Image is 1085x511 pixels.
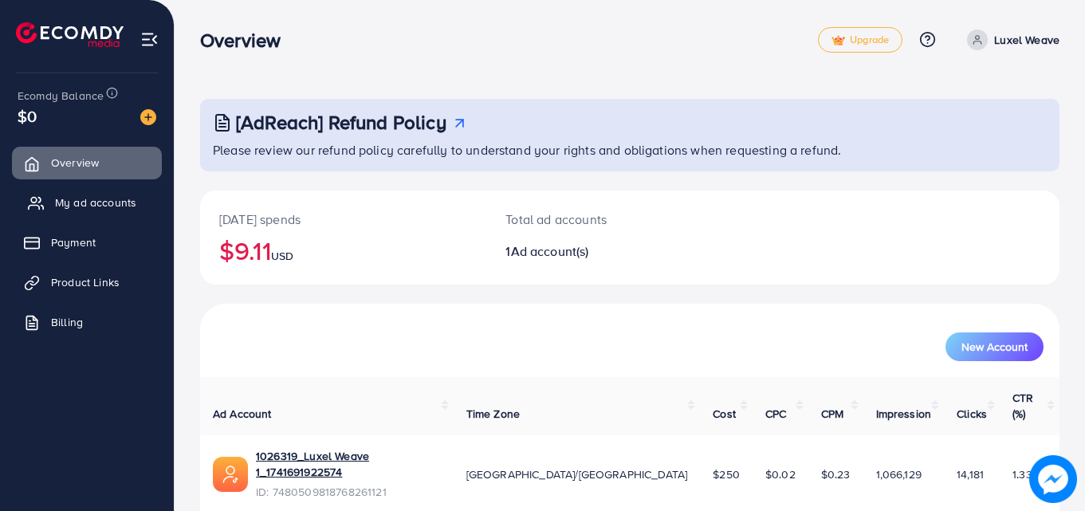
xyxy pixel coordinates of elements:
[876,406,932,422] span: Impression
[1012,466,1032,482] span: 1.33
[256,448,441,481] a: 1026319_Luxel Weave 1_1741691922574
[713,406,736,422] span: Cost
[51,234,96,250] span: Payment
[961,29,1059,50] a: Luxel Weave
[945,332,1044,361] button: New Account
[271,248,293,264] span: USD
[12,266,162,298] a: Product Links
[256,484,441,500] span: ID: 7480509818768261121
[876,466,922,482] span: 1,066,129
[219,210,467,229] p: [DATE] spends
[51,155,99,171] span: Overview
[12,226,162,258] a: Payment
[511,242,589,260] span: Ad account(s)
[961,341,1028,352] span: New Account
[957,466,984,482] span: 14,181
[219,235,467,265] h2: $9.11
[12,187,162,218] a: My ad accounts
[821,406,843,422] span: CPM
[713,466,740,482] span: $250
[831,34,889,46] span: Upgrade
[1029,455,1077,503] img: image
[213,457,248,492] img: ic-ads-acc.e4c84228.svg
[505,210,682,229] p: Total ad accounts
[55,195,136,210] span: My ad accounts
[213,406,272,422] span: Ad Account
[18,88,104,104] span: Ecomdy Balance
[831,35,845,46] img: tick
[994,30,1059,49] p: Luxel Weave
[51,274,120,290] span: Product Links
[957,406,987,422] span: Clicks
[505,244,682,259] h2: 1
[200,29,293,52] h3: Overview
[213,140,1050,159] p: Please review our refund policy carefully to understand your rights and obligations when requesti...
[140,30,159,49] img: menu
[12,306,162,338] a: Billing
[466,406,520,422] span: Time Zone
[236,111,446,134] h3: [AdReach] Refund Policy
[12,147,162,179] a: Overview
[765,406,786,422] span: CPC
[16,22,124,47] img: logo
[765,466,796,482] span: $0.02
[1012,390,1033,422] span: CTR (%)
[18,104,37,128] span: $0
[818,27,902,53] a: tickUpgrade
[140,109,156,125] img: image
[821,466,851,482] span: $0.23
[51,314,83,330] span: Billing
[466,466,688,482] span: [GEOGRAPHIC_DATA]/[GEOGRAPHIC_DATA]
